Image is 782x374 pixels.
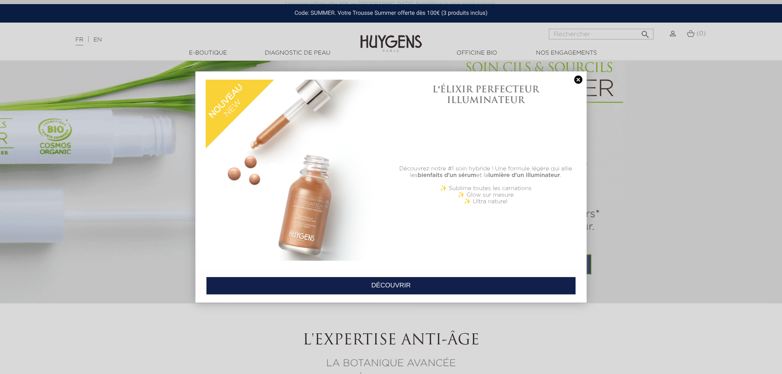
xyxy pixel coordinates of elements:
[395,198,576,205] p: ✨ Ultra naturel
[488,172,560,178] b: lumière d'un illuminateur
[395,185,576,192] p: ✨ Sublime toutes les carnations
[206,277,576,295] a: DÉCOUVRIR
[417,172,476,178] b: bienfaits d'un sérum
[395,165,576,179] p: Découvrez notre #1 soin hybride ! Une formule légère qui allie les et la .
[395,84,576,106] h1: L'ÉLIXIR PERFECTEUR ILLUMINATEUR
[395,192,576,198] p: ✨ Glow sur mesure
